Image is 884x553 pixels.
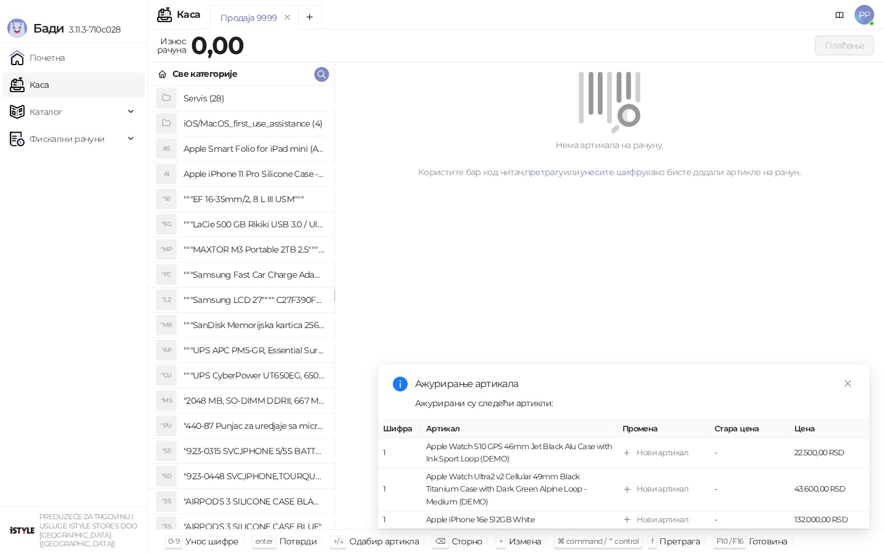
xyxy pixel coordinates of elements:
a: претрагу [525,167,564,178]
small: PREDUZEĆE ZA TRGOVINU I USLUGE ISTYLE STORES DOO [GEOGRAPHIC_DATA] ([GEOGRAPHIC_DATA]) [39,512,138,548]
h4: "923-0315 SVC,IPHONE 5/5S BATTERY REMOVAL TRAY Držač za iPhone sa kojim se otvara display [184,441,324,461]
h4: """Samsung Fast Car Charge Adapter, brzi auto punja_, boja crna""" [184,265,324,284]
div: Ажурирани су следећи артикли: [415,396,855,410]
span: info-circle [393,377,408,391]
div: Готовина [749,533,787,549]
h4: Servis (28) [184,88,324,108]
div: Нови артикал [637,447,688,459]
a: Документација [830,5,850,25]
button: Add tab [298,5,322,29]
div: "S5 [157,441,176,461]
div: "MS [157,391,176,410]
span: + [499,536,503,546]
h4: """Samsung LCD 27"""" C27F390FHUXEN""" [184,290,324,310]
td: - [710,511,789,529]
div: Нови артикал [637,514,688,526]
span: ↑/↓ [333,536,343,546]
div: "AP [157,340,176,360]
div: Све категорије [173,67,237,80]
div: "MK [157,315,176,335]
h4: "923-0448 SVC,IPHONE,TOURQUE DRIVER KIT .65KGF- CM Šrafciger " [184,466,324,486]
div: Ажурирање артикала [415,377,855,391]
td: - [710,438,789,468]
div: Измена [509,533,541,549]
span: Каталог [29,100,63,124]
div: "L2 [157,290,176,310]
a: унесите шифру [580,167,646,178]
span: ⌘ command / ⌃ control [557,536,639,546]
div: AI [157,164,176,184]
h4: """MAXTOR M3 Portable 2TB 2.5"""" crni eksterni hard disk HX-M201TCB/GM""" [184,240,324,259]
span: enter [255,536,273,546]
div: Одабир артикла [349,533,419,549]
div: "18 [157,189,176,209]
span: 0-9 [168,536,179,546]
h4: "AIRPODS 3 SILICONE CASE BLACK" [184,492,324,511]
img: 64x64-companyLogo-77b92cf4-9946-4f36-9751-bf7bb5fd2c7d.png [10,518,34,543]
h4: """UPS APC PM5-GR, Essential Surge Arrest,5 utic_nica""" [184,340,324,360]
h4: """EF 16-35mm/2, 8 L III USM""" [184,189,324,209]
td: 22.500,00 RSD [789,438,869,468]
th: Шифра [378,420,421,438]
h4: "440-87 Punjac za uredjaje sa micro USB portom 4/1, Stand." [184,416,324,436]
span: 3.11.3-710c028 [64,24,120,35]
h4: "2048 MB, SO-DIMM DDRII, 667 MHz, Napajanje 1,8 0,1 V, Latencija CL5" [184,391,324,410]
span: PP [855,5,874,25]
td: 43.600,00 RSD [789,469,869,511]
th: Стара цена [710,420,789,438]
div: Нови артикал [637,484,688,496]
th: Цена [789,420,869,438]
div: Нема артикала на рачуну. Користите бар код читач, или како бисте додали артикле на рачун. [349,138,869,179]
h4: """UPS CyberPower UT650EG, 650VA/360W , line-int., s_uko, desktop""" [184,366,324,385]
div: "3S [157,517,176,536]
div: Претрага [659,533,700,549]
div: AS [157,139,176,159]
td: 1 [378,511,421,529]
h4: """SanDisk Memorijska kartica 256GB microSDXC sa SD adapterom SDSQXA1-256G-GN6MA - Extreme PLUS, ... [184,315,324,335]
div: Унос шифре [185,533,239,549]
div: "MP [157,240,176,259]
span: ⌫ [435,536,445,546]
div: "FC [157,265,176,284]
h4: iOS/MacOS_first_use_assistance (4) [184,114,324,133]
a: Каса [10,73,48,97]
td: 1 [378,438,421,468]
span: f [651,536,653,546]
div: Износ рачуна [155,33,188,58]
a: Close [841,377,855,390]
h4: Apple iPhone 11 Pro Silicone Case - Black [184,164,324,184]
td: Apple Watch Ultra2 v2 Cellular 49mm Black Titanium Case with Dark Green Alpine Loop - Medium (DEMO) [421,469,618,511]
button: Плаћање [815,36,874,55]
span: close [843,379,852,388]
td: Apple iPhone 16e 512GB White [421,511,618,529]
div: Продаја 9999 [220,11,277,25]
th: Промена [618,420,710,438]
span: F10 / F16 [716,536,743,546]
strong: 0,00 [191,30,244,60]
div: Потврди [279,533,317,549]
button: remove [279,12,295,23]
td: 132.000,00 RSD [789,511,869,529]
div: Сторно [452,533,483,549]
h4: Apple Smart Folio for iPad mini (A17 Pro) - Sage [184,139,324,159]
span: Фискални рачуни [29,127,104,151]
div: "PU [157,416,176,436]
h4: """LaCie 500 GB Rikiki USB 3.0 / Ultra Compact & Resistant aluminum / USB 3.0 / 2.5""""""" [184,214,324,234]
td: 1 [378,469,421,511]
div: "SD [157,466,176,486]
a: Почетна [10,45,65,70]
div: Каса [177,10,200,20]
div: grid [148,86,334,529]
td: - [710,469,789,511]
div: "3S [157,492,176,511]
th: Артикал [421,420,618,438]
td: Apple Watch S10 GPS 46mm Jet Black Alu Case with Ink Sport Loop (DEMO) [421,438,618,468]
div: "CU [157,366,176,385]
img: Logo [7,18,27,38]
div: "5G [157,214,176,234]
span: Бади [33,21,64,36]
h4: "AIRPODS 3 SILICONE CASE BLUE" [184,517,324,536]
